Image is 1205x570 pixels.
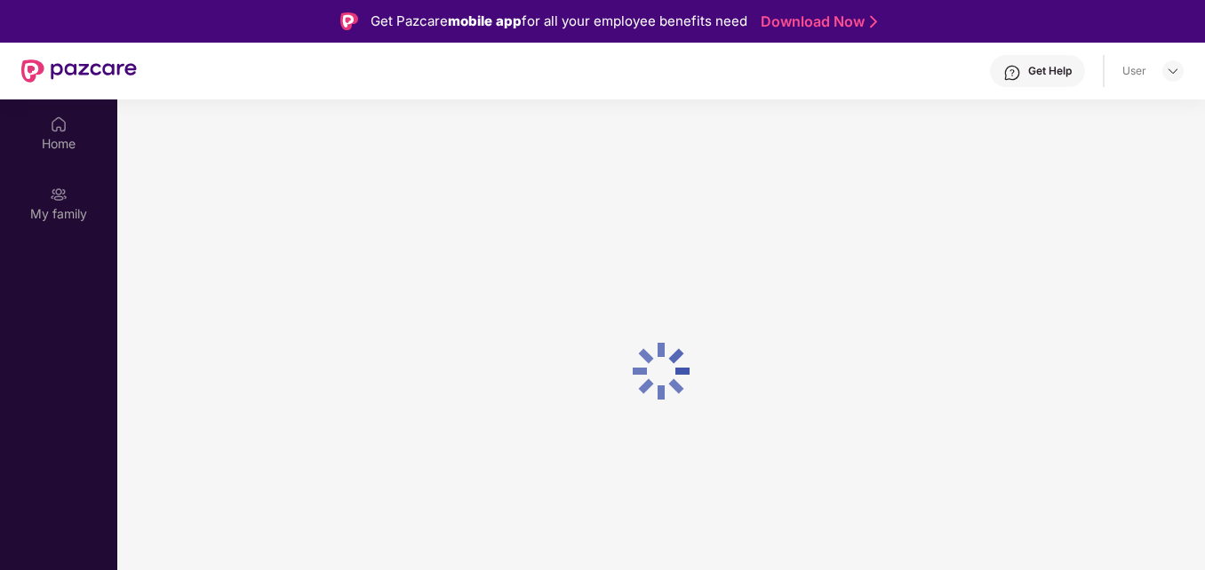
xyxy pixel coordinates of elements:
div: Get Help [1028,64,1072,78]
img: Logo [340,12,358,30]
a: Download Now [761,12,872,31]
img: svg+xml;base64,PHN2ZyBpZD0iRHJvcGRvd24tMzJ4MzIiIHhtbG5zPSJodHRwOi8vd3d3LnczLm9yZy8yMDAwL3N2ZyIgd2... [1166,64,1180,78]
img: Stroke [870,12,877,31]
div: Get Pazcare for all your employee benefits need [371,11,747,32]
img: svg+xml;base64,PHN2ZyB3aWR0aD0iMjAiIGhlaWdodD0iMjAiIHZpZXdCb3g9IjAgMCAyMCAyMCIgZmlsbD0ibm9uZSIgeG... [50,186,68,203]
img: New Pazcare Logo [21,59,137,83]
img: svg+xml;base64,PHN2ZyBpZD0iSGVscC0zMngzMiIgeG1sbnM9Imh0dHA6Ly93d3cudzMub3JnLzIwMDAvc3ZnIiB3aWR0aD... [1003,64,1021,82]
strong: mobile app [448,12,522,29]
img: svg+xml;base64,PHN2ZyBpZD0iSG9tZSIgeG1sbnM9Imh0dHA6Ly93d3cudzMub3JnLzIwMDAvc3ZnIiB3aWR0aD0iMjAiIG... [50,115,68,133]
div: User [1122,64,1146,78]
